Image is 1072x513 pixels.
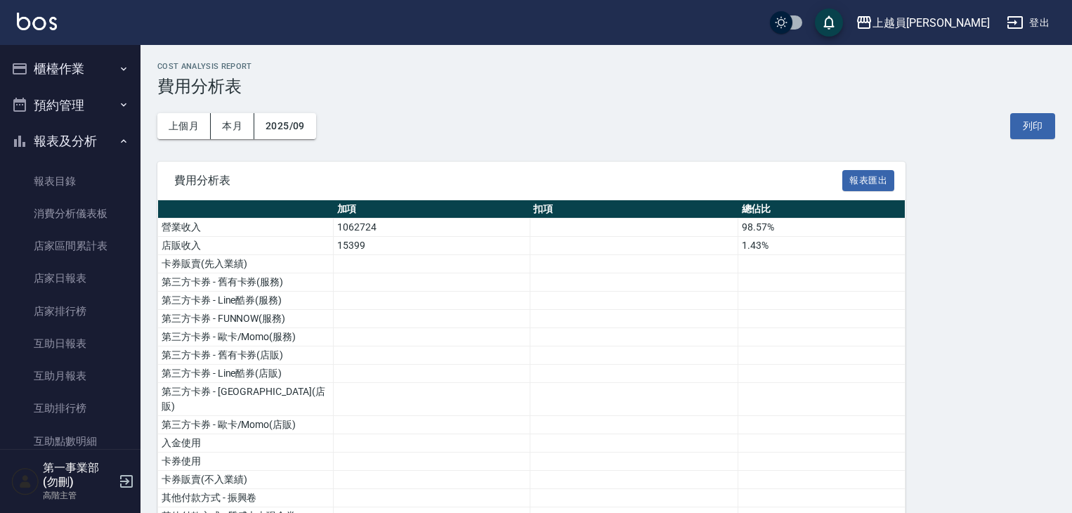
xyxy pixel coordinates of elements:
[1001,10,1055,36] button: 登出
[6,425,135,457] a: 互助點數明細
[158,237,334,255] td: 店販收入
[158,292,334,310] td: 第三方卡券 - Line酷券(服務)
[6,87,135,124] button: 預約管理
[738,200,906,219] th: 總佔比
[158,453,334,471] td: 卡券使用
[334,219,530,237] td: 1062724
[158,346,334,365] td: 第三方卡券 - 舊有卡券(店販)
[850,8,995,37] button: 上越員[PERSON_NAME]
[158,328,334,346] td: 第三方卡券 - 歐卡/Momo(服務)
[158,434,334,453] td: 入金使用
[6,262,135,294] a: 店家日報表
[158,416,334,434] td: 第三方卡券 - 歐卡/Momo(店販)
[211,113,254,139] button: 本月
[157,77,1055,96] h3: 費用分析表
[157,62,1055,71] h2: Cost analysis Report
[6,327,135,360] a: 互助日報表
[738,237,906,255] td: 1.43%
[158,219,334,237] td: 營業收入
[872,14,990,32] div: 上越員[PERSON_NAME]
[158,273,334,292] td: 第三方卡券 - 舊有卡券(服務)
[842,170,894,192] button: 報表匯出
[157,113,211,139] button: 上個月
[6,230,135,262] a: 店家區間累計表
[158,310,334,328] td: 第三方卡券 - FUNNOW(服務)
[158,255,334,273] td: 卡券販賣(先入業績)
[43,489,115,502] p: 高階主管
[334,200,530,219] th: 加項
[6,197,135,230] a: 消費分析儀表板
[174,174,842,188] span: 費用分析表
[158,365,334,383] td: 第三方卡券 - Line酷券(店販)
[158,383,334,416] td: 第三方卡券 - [GEOGRAPHIC_DATA](店販)
[6,360,135,392] a: 互助月報表
[158,471,334,489] td: 卡券販賣(不入業績)
[738,219,906,237] td: 98.57%
[6,165,135,197] a: 報表目錄
[530,200,738,219] th: 扣項
[6,392,135,424] a: 互助排行榜
[6,295,135,327] a: 店家排行榜
[6,123,135,160] button: 報表及分析
[815,8,843,37] button: save
[43,461,115,489] h5: 第一事業部 (勿刪)
[254,113,316,139] button: 2025/09
[334,237,530,255] td: 15399
[17,13,57,30] img: Logo
[11,467,39,495] img: Person
[1010,113,1055,139] button: 列印
[6,51,135,87] button: 櫃檯作業
[158,489,334,507] td: 其他付款方式 - 振興卷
